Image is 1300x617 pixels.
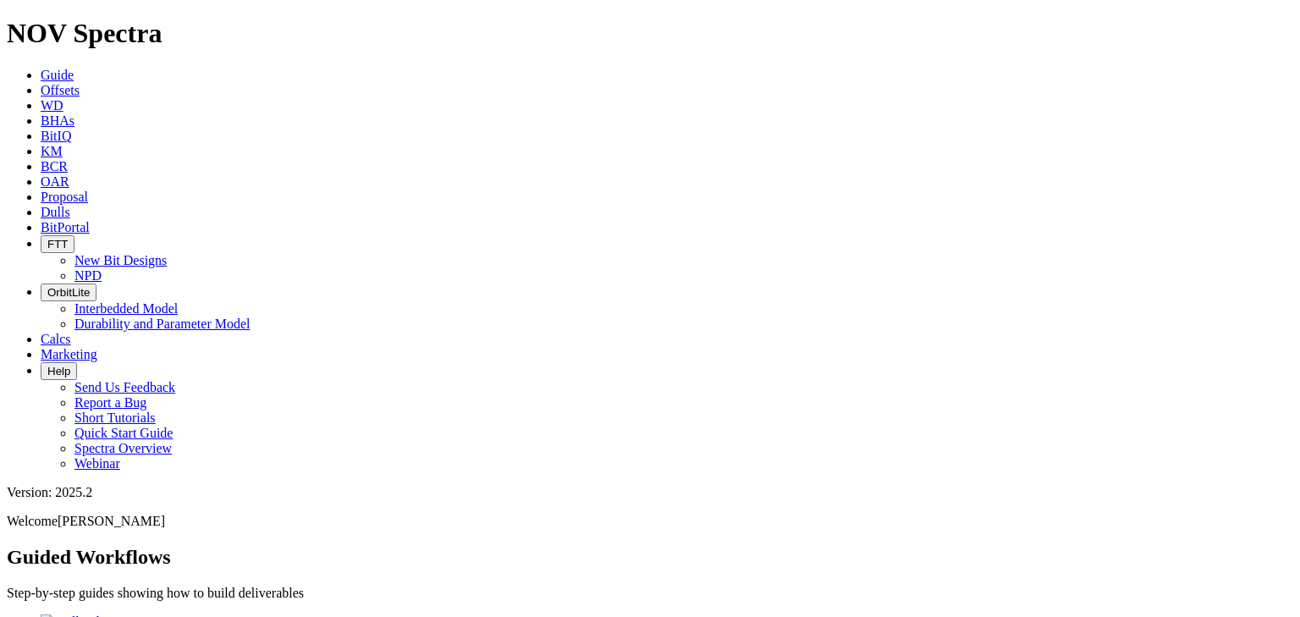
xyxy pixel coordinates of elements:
[47,238,68,251] span: FTT
[41,235,74,253] button: FTT
[41,362,77,380] button: Help
[41,174,69,189] a: OAR
[47,286,90,299] span: OrbitLite
[7,546,1293,569] h2: Guided Workflows
[47,365,70,377] span: Help
[74,301,178,316] a: Interbedded Model
[74,268,102,283] a: NPD
[41,68,74,82] a: Guide
[41,83,80,97] a: Offsets
[74,410,156,425] a: Short Tutorials
[41,220,90,234] a: BitPortal
[41,159,68,174] a: BCR
[74,456,120,471] a: Webinar
[74,380,175,394] a: Send Us Feedback
[41,129,71,143] a: BitIQ
[41,98,63,113] a: WD
[74,253,167,267] a: New Bit Designs
[41,284,96,301] button: OrbitLite
[41,144,63,158] a: KM
[41,113,74,128] a: BHAs
[7,18,1293,49] h1: NOV Spectra
[41,190,88,204] a: Proposal
[74,317,251,331] a: Durability and Parameter Model
[74,441,172,455] a: Spectra Overview
[7,485,1293,500] div: Version: 2025.2
[7,586,1293,601] p: Step-by-step guides showing how to build deliverables
[74,395,146,410] a: Report a Bug
[74,426,173,440] a: Quick Start Guide
[7,514,1293,529] p: Welcome
[41,332,71,346] a: Calcs
[41,347,97,361] a: Marketing
[41,205,70,219] a: Dulls
[58,514,165,528] span: [PERSON_NAME]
